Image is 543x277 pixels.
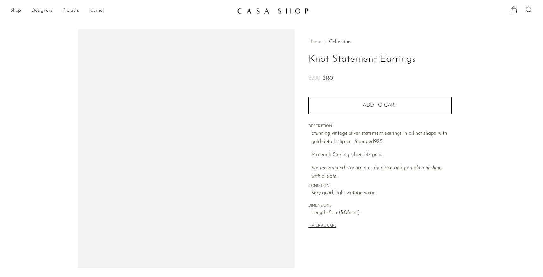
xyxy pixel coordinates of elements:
[308,183,452,189] span: CONDITION
[329,39,352,45] a: Collections
[311,209,452,217] span: Length: 2 in (5.08 cm)
[311,151,452,159] p: Material: Sterling silver, 14k gold.
[308,51,452,67] h1: Knot Statement Earrings
[10,5,232,16] nav: Desktop navigation
[311,166,442,179] i: We recommend storing in a dry place and periodic polishing with a cloth.
[308,39,452,45] nav: Breadcrumbs
[62,7,79,15] a: Projects
[374,139,383,144] em: 925.
[10,5,232,16] ul: NEW HEADER MENU
[308,124,452,130] span: DESCRIPTION
[323,76,333,81] span: $160
[308,224,336,229] button: MATERIAL CARE
[311,130,452,146] p: Stunning vintage silver statement earrings in a knot shape with gold detail, clip-on. Stamped
[308,39,321,45] span: Home
[10,7,21,15] a: Shop
[363,103,397,108] span: Add to cart
[31,7,52,15] a: Designers
[308,203,452,209] span: DIMENSIONS
[89,7,104,15] a: Journal
[308,97,452,114] button: Add to cart
[308,76,320,81] span: $200
[311,189,452,197] span: Very good; light vintage wear.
